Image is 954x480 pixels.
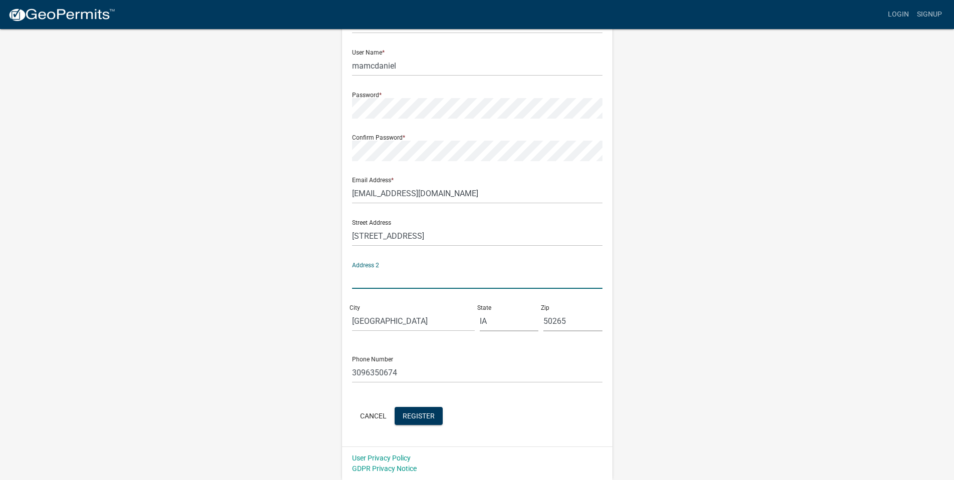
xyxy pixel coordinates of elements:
[403,411,435,419] span: Register
[352,464,417,472] a: GDPR Privacy Notice
[352,454,411,462] a: User Privacy Policy
[884,5,913,24] a: Login
[395,407,443,425] button: Register
[352,407,395,425] button: Cancel
[913,5,946,24] a: Signup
